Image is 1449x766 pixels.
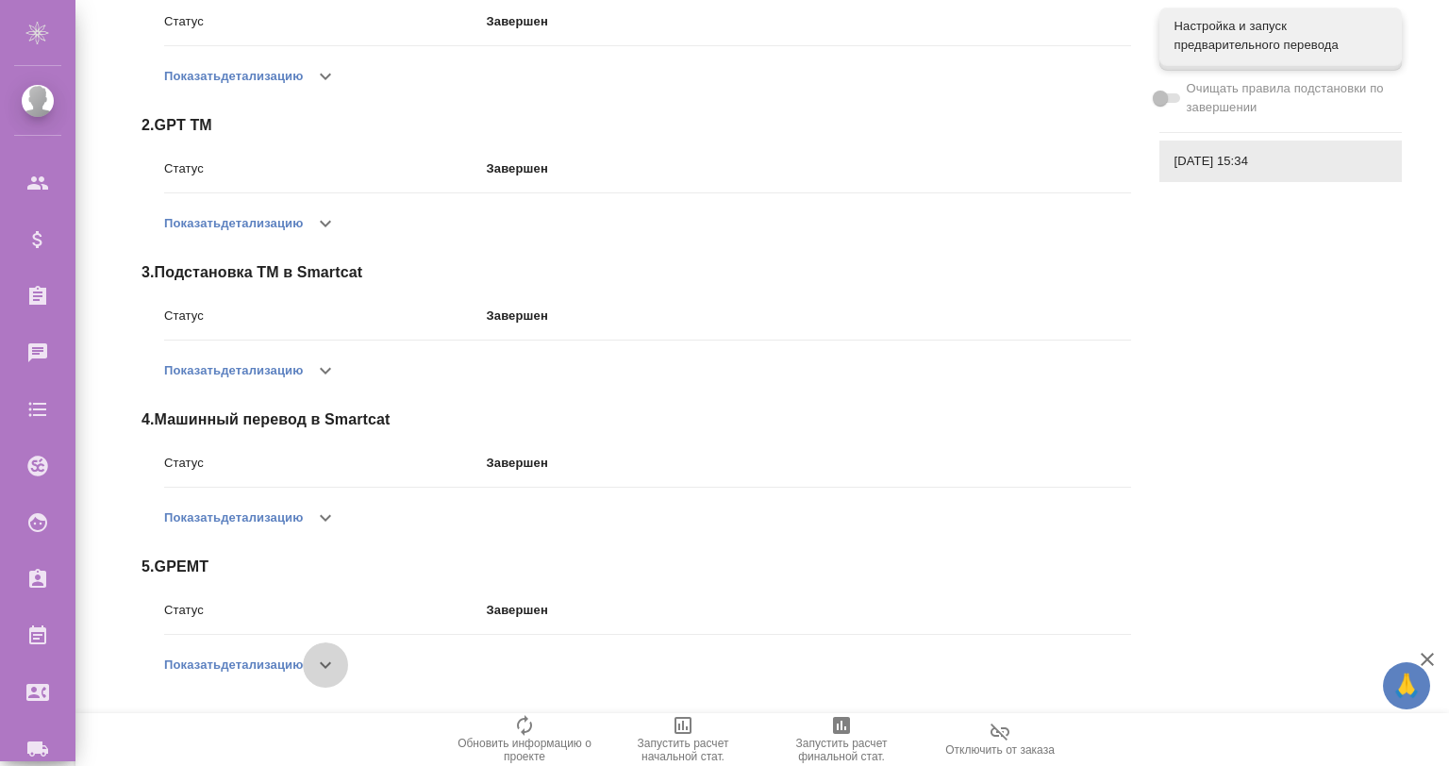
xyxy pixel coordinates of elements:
span: Обновить информацию о проекте [457,737,592,763]
button: Показатьдетализацию [164,642,303,688]
span: Запустить расчет начальной стат. [615,737,751,763]
span: [DATE] 15:34 [1174,152,1387,171]
span: Запустить расчет финальной стат. [774,737,909,763]
p: Статус [164,601,487,620]
span: 🙏 [1391,666,1423,706]
button: Обновить информацию о проекте [445,713,604,766]
span: 4 . Машинный перевод в Smartcat [142,408,1131,431]
span: 5 . GPEMT [142,556,1131,578]
button: Отключить от заказа [921,713,1079,766]
p: Статус [164,12,487,31]
span: Отключить от заказа [945,743,1055,757]
span: Очищать правила подстановки по завершении [1187,79,1388,117]
p: Статус [164,159,487,178]
button: Запустить расчет начальной стат. [604,713,762,766]
button: 🙏 [1383,662,1430,709]
p: Завершен [487,159,1131,178]
span: 2 . GPT TM [142,114,1131,137]
p: Завершен [487,307,1131,325]
p: Завершен [487,12,1131,31]
button: Запустить расчет финальной стат. [762,713,921,766]
button: Показатьдетализацию [164,201,303,246]
span: Настройка и запуск предварительного перевода [1174,17,1387,55]
div: Настройка и запуск предварительного перевода [1159,8,1402,64]
span: 3 . Подстановка ТМ в Smartcat [142,261,1131,284]
p: Завершен [487,601,1131,620]
p: Статус [164,454,487,473]
button: Показатьдетализацию [164,495,303,541]
button: Показатьдетализацию [164,54,303,99]
button: Показатьдетализацию [164,348,303,393]
p: Завершен [487,454,1131,473]
p: Статус [164,307,487,325]
div: [DATE] 15:34 [1159,141,1402,182]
